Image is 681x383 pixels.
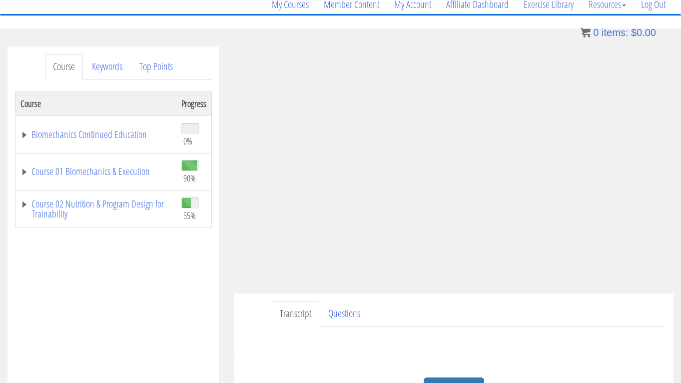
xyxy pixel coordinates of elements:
a: 0 items: $0.00 [581,27,656,38]
bdi: 0.00 [631,27,656,38]
img: icon11.png [581,27,591,37]
a: Questions [320,301,368,326]
a: Biomechanics Continued Education [20,129,171,139]
span: 0 [593,27,599,38]
a: Course 02 Nutrition & Program Design for Trainability [20,199,171,219]
span: items: [602,27,628,38]
a: Keywords [84,54,130,79]
a: Transcript [272,301,319,326]
a: Course 01 Biomechanics & Execution [20,166,171,176]
span: 55% [183,210,196,221]
th: Progress [176,91,212,115]
span: 90% [183,172,196,183]
span: 0% [183,135,192,146]
span: $ [631,27,637,38]
a: Course [45,54,83,79]
th: Course [15,91,177,115]
a: Top Points [131,54,181,79]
